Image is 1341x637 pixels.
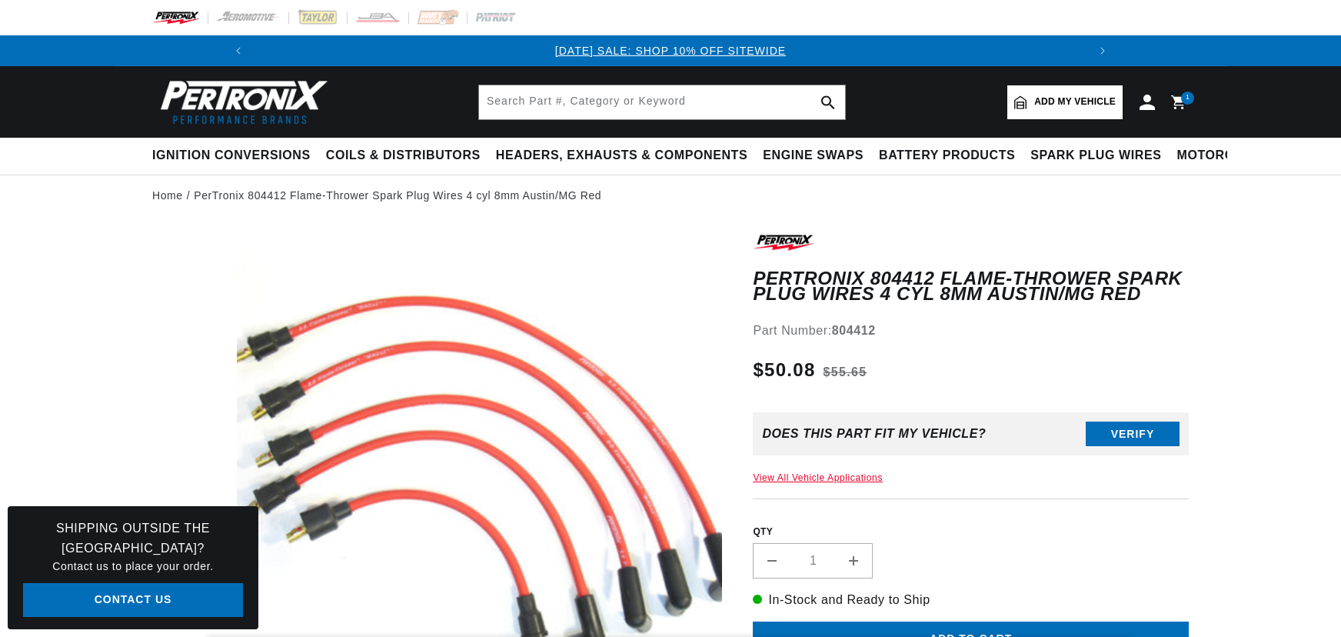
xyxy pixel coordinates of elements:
[871,138,1023,174] summary: Battery Products
[23,519,243,558] h3: Shipping Outside the [GEOGRAPHIC_DATA]?
[488,138,755,174] summary: Headers, Exhausts & Components
[1186,92,1190,105] span: 1
[755,138,871,174] summary: Engine Swaps
[152,148,311,164] span: Ignition Conversions
[1087,35,1118,66] button: Translation missing: en.sections.announcements.next_announcement
[1023,138,1169,174] summary: Spark Plug Wires
[23,583,243,618] a: Contact Us
[152,138,318,174] summary: Ignition Conversions
[1170,138,1276,174] summary: Motorcycle
[254,42,1088,59] div: 1 of 3
[223,35,254,66] button: Translation missing: en.sections.announcements.previous_announcement
[763,148,863,164] span: Engine Swaps
[114,35,1227,66] slideshow-component: Translation missing: en.sections.announcements.announcement_bar
[1177,148,1269,164] span: Motorcycle
[318,138,488,174] summary: Coils & Distributors
[194,187,601,204] a: PerTronix 804412 Flame-Thrower Spark Plug Wires 4 cyl 8mm Austin/MG Red
[555,45,786,57] a: [DATE] SALE: SHOP 10% OFF SITEWIDE
[1086,422,1180,446] button: Verify
[753,472,883,483] a: View All Vehicle Applications
[326,148,481,164] span: Coils & Distributors
[152,187,183,204] a: Home
[254,42,1088,59] div: Announcement
[753,356,815,384] span: $50.08
[152,75,329,128] img: Pertronix
[152,187,1189,204] nav: breadcrumbs
[753,321,1189,341] div: Part Number:
[753,271,1189,302] h1: PerTronix 804412 Flame-Thrower Spark Plug Wires 4 cyl 8mm Austin/MG Red
[1034,95,1116,109] span: Add my vehicle
[753,525,1189,539] label: QTY
[879,148,1015,164] span: Battery Products
[479,85,845,119] input: Search Part #, Category or Keyword
[832,324,876,337] strong: 804412
[824,363,867,382] s: $55.65
[753,590,1189,610] p: In-Stock and Ready to Ship
[1007,85,1123,119] a: Add my vehicle
[23,558,243,575] p: Contact us to place your order.
[496,148,747,164] span: Headers, Exhausts & Components
[1030,148,1161,164] span: Spark Plug Wires
[811,85,845,119] button: search button
[762,427,986,441] div: Does This part fit My vehicle?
